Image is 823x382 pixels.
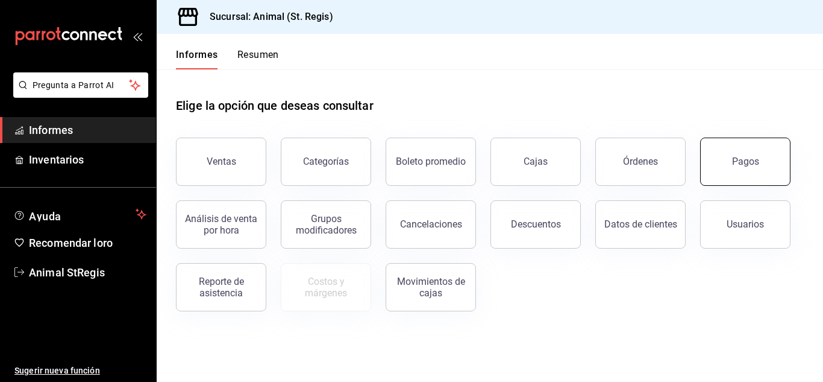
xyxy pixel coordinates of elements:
font: Animal StRegis [29,266,105,279]
font: Informes [29,124,73,136]
button: Ventas [176,138,266,186]
button: Contrata inventarios para ver este informe [281,263,371,311]
font: Análisis de venta por hora [185,213,257,236]
button: Reporte de asistencia [176,263,266,311]
font: Costos y márgenes [305,276,347,299]
font: Categorías [303,156,349,167]
font: Datos de clientes [604,218,677,230]
button: Pregunta a Parrot AI [13,72,148,98]
font: Elige la opción que deseas consultar [176,98,374,113]
a: Cajas [490,138,581,186]
font: Informes [176,49,218,60]
button: Análisis de venta por hora [176,200,266,249]
font: Descuentos [511,218,561,230]
button: Órdenes [595,138,686,186]
font: Pregunta a Parrot AI [33,80,114,90]
button: abrir_cajón_menú [133,31,142,41]
font: Pagos [732,156,759,167]
button: Categorías [281,138,371,186]
font: Cancelaciones [400,218,462,230]
font: Movimientos de cajas [397,276,465,299]
button: Datos de clientes [595,200,686,249]
div: pestañas de navegación [176,48,279,69]
font: Órdenes [623,156,658,167]
button: Boleto promedio [386,138,476,186]
font: Reporte de asistencia [199,276,244,299]
button: Pagos [700,138,790,186]
font: Cajas [524,156,548,167]
font: Inventarios [29,153,84,166]
font: Usuarios [727,218,764,230]
button: Movimientos de cajas [386,263,476,311]
font: Sucursal: Animal (St. Regis) [210,11,333,22]
font: Sugerir nueva función [14,366,100,375]
button: Descuentos [490,200,581,249]
button: Usuarios [700,200,790,249]
font: Boleto promedio [396,156,466,167]
font: Recomendar loro [29,237,113,249]
button: Cancelaciones [386,200,476,249]
font: Ventas [207,156,236,167]
button: Grupos modificadores [281,200,371,249]
font: Ayuda [29,210,61,223]
a: Pregunta a Parrot AI [8,88,148,100]
font: Resumen [237,49,279,60]
font: Grupos modificadores [296,213,357,236]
